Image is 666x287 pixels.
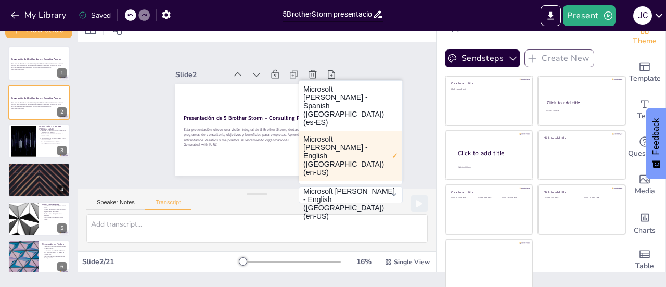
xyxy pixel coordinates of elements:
p: Ayudamos a las empresas a alcanzar sus objetivos estratégicos. [11,170,67,172]
div: 4 [8,163,70,197]
div: Click to add text [451,88,526,91]
p: Definimos la propuesta de valor única. [42,216,67,220]
span: Media [635,185,655,197]
div: Click to add text [477,197,500,199]
span: Table [635,260,654,272]
button: Microsoft Mark - English ([GEOGRAPHIC_DATA]) (en-US) [299,181,402,214]
button: Microsoft [PERSON_NAME] - English ([GEOGRAPHIC_DATA]) (en-US) [299,131,402,181]
span: Feedback [651,118,661,155]
div: Click to add text [546,110,616,113]
div: Change the overall theme [624,16,665,54]
p: Desarrollo de habilidades efectivas de negociación. [42,255,67,259]
div: 4 [57,185,67,194]
div: 3 [57,146,67,155]
p: Generated with [URL] [11,68,67,70]
p: 5 Brother [PERSON_NAME] se dedica a la consultoría empresarial. [39,129,67,133]
p: No comprometemos los objetivos estratégicos. [42,252,67,255]
p: Presentamos cinco programas clave. [11,166,67,168]
p: Cada programa aborda necesidades específicas. [11,168,67,170]
div: 3 [8,124,70,158]
p: Trabajamos de manera colaborativa con nuestros clientes. [39,137,67,141]
p: Alineamos la visión empresarial con la percepción del cliente. [42,208,67,212]
div: Click to add title [547,99,616,106]
p: Esta presentación ofrece una visión integral de 5 Brother Storm, destacando nuestros programas de... [11,63,67,68]
p: Capacitación en técnicas avanzadas de negociación. [42,246,67,249]
div: Saved [79,10,111,20]
div: Click to add title [451,190,526,194]
div: Add images, graphics, shapes or video [624,166,665,204]
p: Creación de una identidad de marca sólida. [42,205,67,208]
strong: Presentación de 5 Brother Storm – Consulting Partners [209,55,293,167]
p: Ofrecemos soluciones innovadoras y personalizadas. [39,133,67,136]
div: Add ready made slides [624,54,665,91]
strong: Presentación de 5 Brother Storm – Consulting Partners [11,96,61,99]
div: 2 [8,85,70,119]
p: Generated with [URL] [188,71,278,194]
p: Introducción a 5 Brother [PERSON_NAME] [39,125,67,131]
p: Generated with [URL] [11,107,67,109]
p: Nuestros programas son innovadores y efectivos. [11,172,67,174]
div: Slide 2 / 21 [82,257,241,267]
div: Click to add title [451,81,526,85]
span: Single View [394,258,430,266]
button: Microsoft [PERSON_NAME] - Spanish ([GEOGRAPHIC_DATA]) (es-ES) [299,81,402,131]
p: Esta presentación ofrece una visión integral de 5 Brother Storm, destacando nuestros programas de... [192,63,291,191]
strong: Presentación de 5 Brother Storm – Consulting Partners [11,58,61,60]
p: Nuestros Programas [11,164,67,167]
button: Sendsteps [445,49,520,67]
div: 6 [8,240,70,274]
div: 16 % [351,257,376,267]
span: Text [637,110,652,122]
p: Alcanzamos acuerdos beneficiosos. [42,249,67,252]
div: 1 [8,46,70,81]
span: Template [629,73,661,84]
button: My Library [8,7,71,23]
button: Export to PowerPoint [541,5,561,26]
button: Speaker Notes [86,199,145,210]
div: Slide 2 [238,22,276,69]
div: 5 [8,202,70,236]
button: J C [633,5,652,26]
div: Click to add text [502,197,526,199]
div: Add charts and graphs [624,204,665,241]
div: J C [633,6,652,25]
div: Add a table [624,241,665,279]
button: Microsoft [PERSON_NAME] - English ([GEOGRAPHIC_DATA]) (en-US) [299,186,403,203]
p: Maximizamos el impacto en el mercado. [42,213,67,216]
p: Negociación sin Pérdida [42,243,67,246]
button: Play [411,195,428,212]
span: Charts [634,225,656,236]
div: Click to add text [544,197,577,199]
p: Nos especializamos en entender las necesidades de nuestros clientes. [39,141,67,144]
p: Esta presentación ofrece una visión integral de 5 Brother Storm, destacando nuestros programas de... [11,101,67,107]
div: Click to add text [584,197,617,199]
span: Theme [633,35,657,47]
span: Questions [628,148,662,159]
button: Feedback - Show survey [646,108,666,179]
p: Marca con Sentido [42,203,67,206]
input: Insert title [283,7,372,22]
div: 2 [57,107,67,117]
div: Click to add title [458,149,524,158]
div: Click to add body [458,166,523,169]
div: 5 [57,223,67,233]
div: Get real-time input from your audience [624,129,665,166]
div: 6 [57,262,67,271]
button: Transcript [145,199,191,210]
div: Add text boxes [624,91,665,129]
button: Create New [524,49,594,67]
div: Click to add title [544,135,618,140]
div: Click to add title [544,190,618,194]
div: 1 [57,68,67,78]
button: Present [563,5,615,26]
div: Click to add text [451,197,475,199]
